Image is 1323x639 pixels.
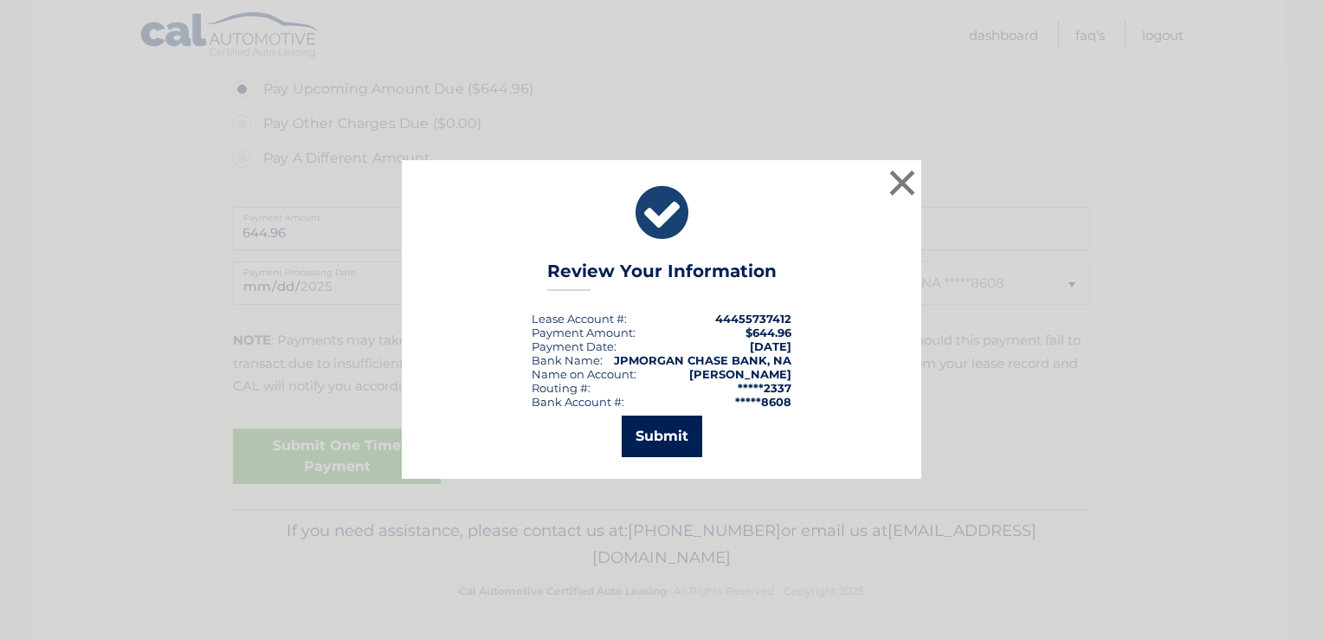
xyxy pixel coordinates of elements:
[532,381,591,395] div: Routing #:
[622,416,702,457] button: Submit
[532,312,627,326] div: Lease Account #:
[547,261,777,291] h3: Review Your Information
[532,367,636,381] div: Name on Account:
[532,395,624,409] div: Bank Account #:
[750,339,791,353] span: [DATE]
[689,367,791,381] strong: [PERSON_NAME]
[885,165,920,200] button: ×
[532,353,603,367] div: Bank Name:
[532,339,616,353] div: :
[532,339,614,353] span: Payment Date
[745,326,791,339] span: $644.96
[614,353,791,367] strong: JPMORGAN CHASE BANK, NA
[532,326,636,339] div: Payment Amount:
[715,312,791,326] strong: 44455737412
